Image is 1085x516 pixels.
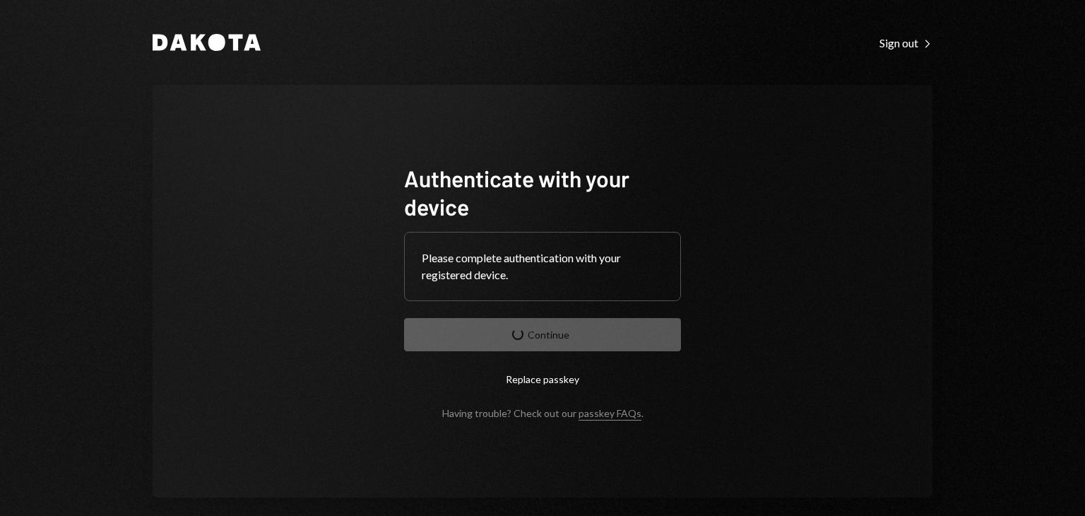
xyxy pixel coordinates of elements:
h1: Authenticate with your device [404,164,681,221]
div: Sign out [879,36,932,50]
a: passkey FAQs [579,407,641,421]
a: Sign out [879,35,932,50]
button: Replace passkey [404,363,681,396]
div: Having trouble? Check out our . [442,407,644,419]
div: Please complete authentication with your registered device. [422,250,663,283]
